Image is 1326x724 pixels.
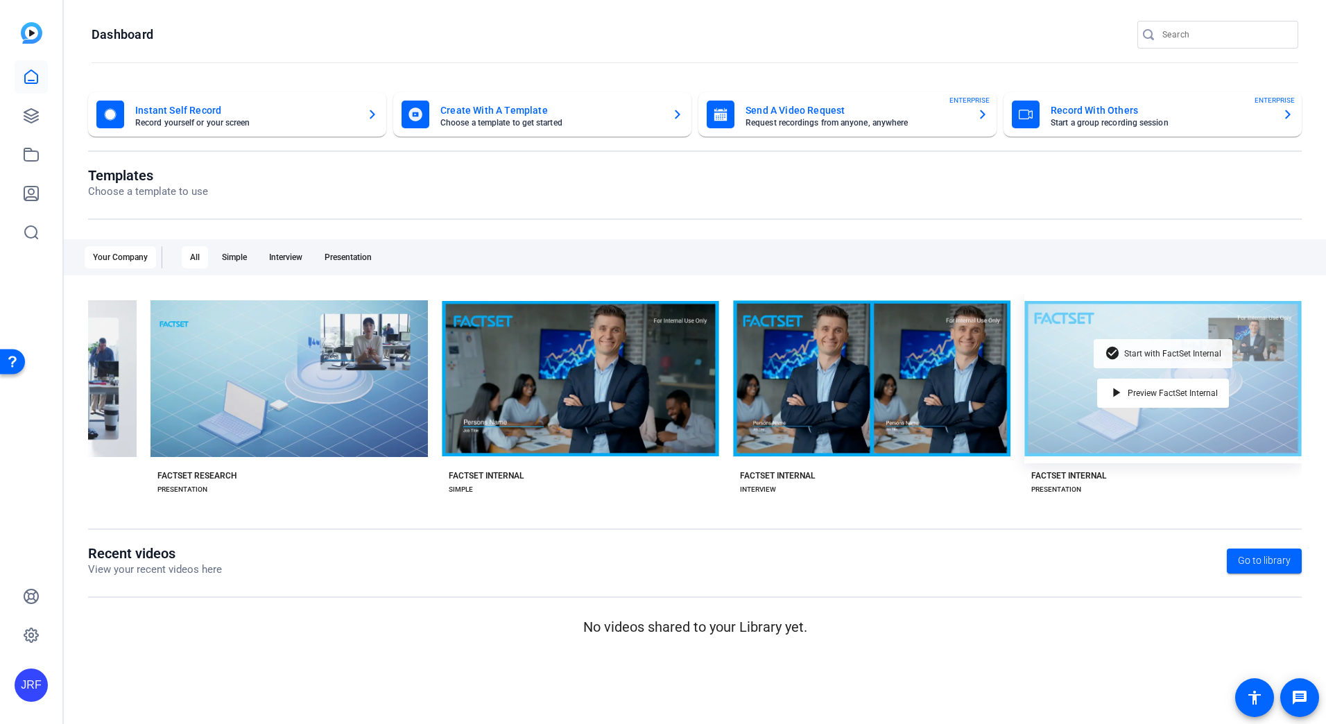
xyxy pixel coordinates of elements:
h1: Templates [88,167,208,184]
mat-icon: accessibility [1246,689,1263,706]
a: Go to library [1227,549,1302,574]
div: Simple [214,246,255,268]
div: PRESENTATION [157,484,207,495]
h1: Dashboard [92,26,153,43]
div: FACTSET INTERNAL [449,470,524,481]
h1: Recent videos [88,545,222,562]
span: Start with FactSet Internal [1124,350,1221,358]
div: Interview [261,246,311,268]
mat-icon: check_circle [1105,345,1121,362]
mat-icon: message [1291,689,1308,706]
mat-card-title: Send A Video Request [746,102,966,119]
div: Presentation [316,246,380,268]
div: All [182,246,208,268]
div: FACTSET INTERNAL [1031,470,1106,481]
span: ENTERPRISE [1255,95,1295,105]
p: No videos shared to your Library yet. [88,617,1302,637]
p: View your recent videos here [88,562,222,578]
span: Go to library [1238,553,1291,568]
input: Search [1162,26,1287,43]
button: Create With A TemplateChoose a template to get started [393,92,691,137]
button: Send A Video RequestRequest recordings from anyone, anywhereENTERPRISE [698,92,997,137]
mat-card-title: Instant Self Record [135,102,356,119]
div: INTERVIEW [740,484,776,495]
p: Choose a template to use [88,184,208,200]
mat-card-title: Create With A Template [440,102,661,119]
mat-card-subtitle: Record yourself or your screen [135,119,356,127]
div: Your Company [85,246,156,268]
button: Record With OthersStart a group recording sessionENTERPRISE [1004,92,1302,137]
span: Preview FactSet Internal [1128,389,1218,397]
span: ENTERPRISE [949,95,990,105]
mat-card-subtitle: Choose a template to get started [440,119,661,127]
button: Instant Self RecordRecord yourself or your screen [88,92,386,137]
img: blue-gradient.svg [21,22,42,44]
div: PRESENTATION [1031,484,1081,495]
mat-card-subtitle: Request recordings from anyone, anywhere [746,119,966,127]
mat-card-title: Record With Others [1051,102,1271,119]
mat-card-subtitle: Start a group recording session [1051,119,1271,127]
mat-icon: play_arrow [1108,385,1125,402]
div: SIMPLE [449,484,473,495]
div: FACTSET RESEARCH [157,470,237,481]
div: JRF [15,669,48,702]
div: FACTSET INTERNAL [740,470,815,481]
